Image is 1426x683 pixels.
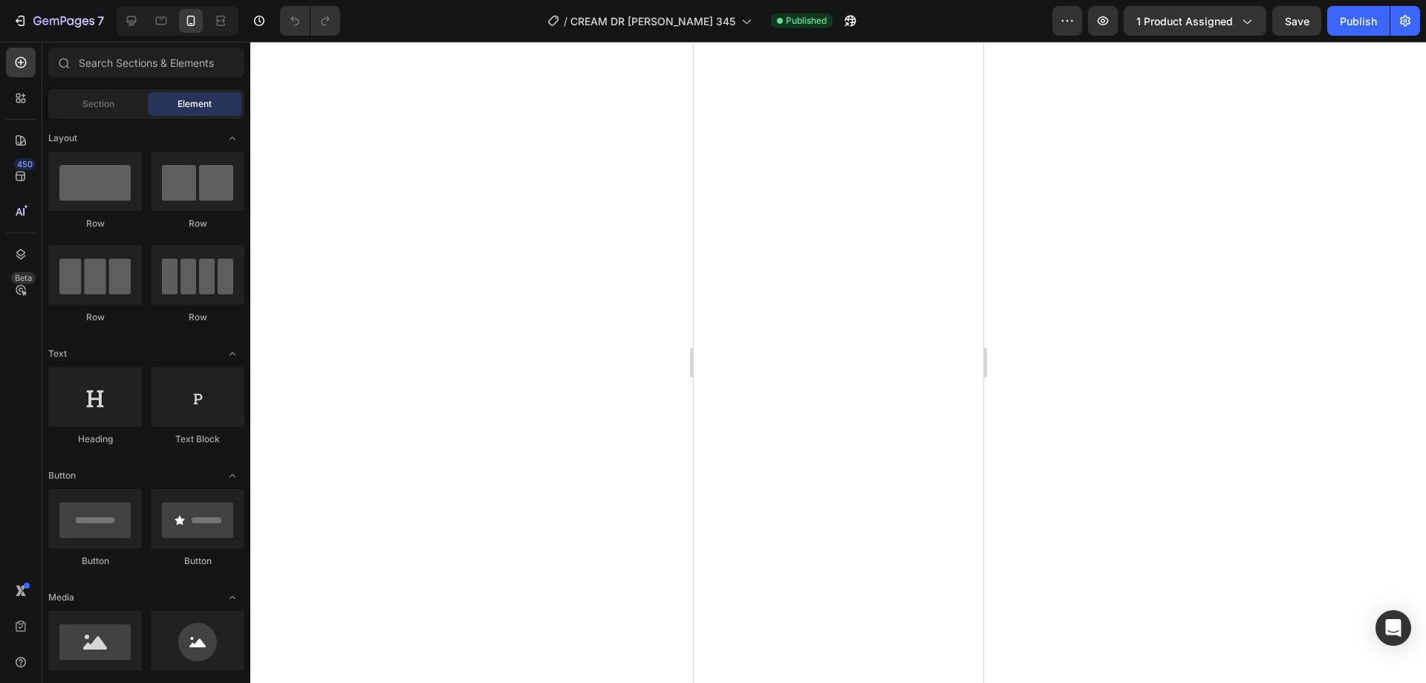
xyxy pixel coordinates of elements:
[280,6,340,36] div: Undo/Redo
[178,97,212,111] span: Element
[48,554,142,568] div: Button
[221,126,244,150] span: Toggle open
[564,13,567,29] span: /
[1327,6,1390,36] button: Publish
[48,433,142,446] div: Heading
[6,6,111,36] button: 7
[1124,6,1266,36] button: 1 product assigned
[1375,610,1411,646] div: Open Intercom Messenger
[151,433,244,446] div: Text Block
[48,311,142,324] div: Row
[48,347,67,360] span: Text
[97,12,104,30] p: 7
[151,217,244,230] div: Row
[221,586,244,609] span: Toggle open
[82,97,114,111] span: Section
[1136,13,1233,29] span: 1 product assigned
[1272,6,1321,36] button: Save
[694,42,983,683] iframe: Design area
[11,272,36,284] div: Beta
[48,591,74,604] span: Media
[570,13,735,29] span: CREAM DR [PERSON_NAME] 345
[48,132,77,145] span: Layout
[48,469,76,482] span: Button
[151,311,244,324] div: Row
[48,217,142,230] div: Row
[786,14,827,27] span: Published
[221,342,244,366] span: Toggle open
[1285,15,1309,27] span: Save
[14,158,36,170] div: 450
[221,464,244,488] span: Toggle open
[48,48,244,77] input: Search Sections & Elements
[1340,13,1377,29] div: Publish
[151,554,244,568] div: Button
